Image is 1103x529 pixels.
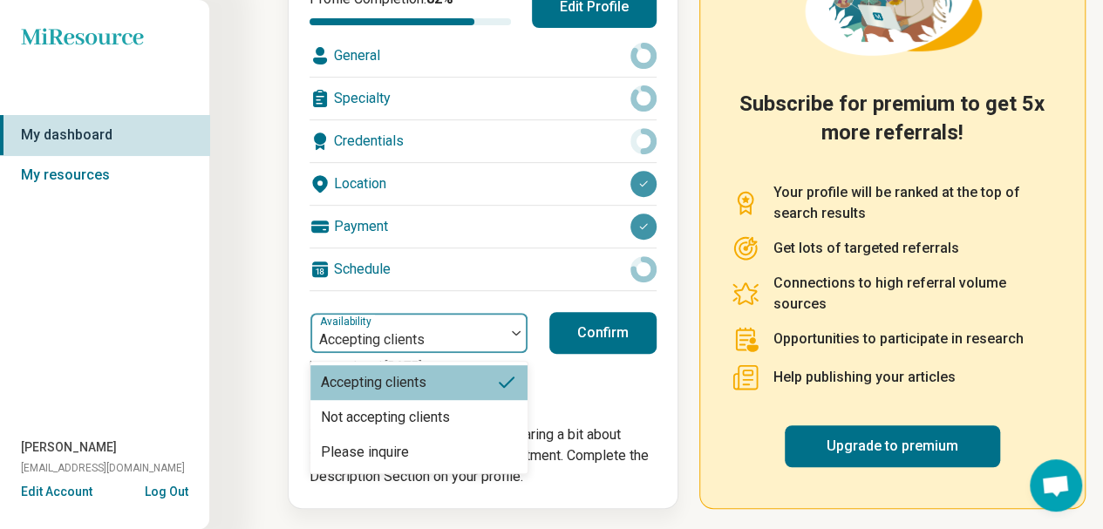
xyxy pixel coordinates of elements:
a: Upgrade to premium [785,425,1000,467]
p: Your profile will be ranked at the top of search results [773,182,1053,224]
p: Get lots of targeted referrals [773,238,959,259]
div: Specialty [310,78,657,119]
div: Payment [310,206,657,248]
p: Last updated: [DATE] [310,357,528,376]
button: Edit Account [21,483,92,501]
div: Please inquire [321,442,409,463]
div: Location [310,163,657,205]
p: Opportunities to participate in research [773,329,1024,349]
span: [PERSON_NAME] [21,438,117,457]
span: [EMAIL_ADDRESS][DOMAIN_NAME] [21,460,185,476]
h2: Subscribe for premium to get 5x more referrals! [732,90,1053,161]
button: Confirm [549,312,657,354]
div: Schedule [310,248,657,290]
div: General [310,35,657,77]
div: Not accepting clients [321,407,450,428]
a: Open chat [1030,459,1082,512]
label: Availability [320,315,375,327]
button: Log Out [145,483,188,497]
div: Credentials [310,120,657,162]
p: Help publishing your articles [773,367,956,388]
div: Accepting clients [321,372,426,393]
p: Connections to high referral volume sources [773,273,1053,315]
